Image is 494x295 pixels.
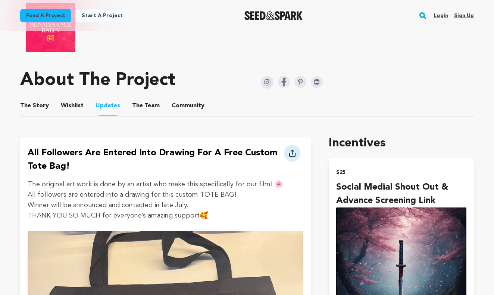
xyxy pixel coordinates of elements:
[329,134,474,152] h1: Incentives
[454,10,474,22] a: Sign up
[336,181,466,207] h4: Social Medial shout out & advance screening link
[294,76,306,88] img: Seed&Spark Pinterest Icon
[132,101,160,110] span: Team
[434,10,448,22] a: Login
[28,179,303,190] p: The original art work is done by an artist who make this specifically for our film! 🌸
[278,76,290,88] img: Seed&Spark Facebook Icon
[28,200,303,210] p: Winner will be announced and contacted in late July.
[20,72,175,89] h1: About The Project
[96,101,120,110] span: Updates
[20,9,71,22] a: Fund a project
[61,101,84,110] span: Wishlist
[244,11,303,20] img: Seed&Spark Logo Dark Mode
[28,146,281,173] h4: All followers are entered into drawing for a free custom tote bag!
[244,11,303,20] a: Seed&Spark Homepage
[28,190,303,200] p: All followers are entered into a drawing for this custom TOTE BAG!
[76,9,129,22] a: Start a project
[336,167,466,178] h2: $25
[20,101,49,110] span: Story
[311,76,323,88] img: Seed&Spark IMDB Icon
[28,210,303,221] p: THANK YOU SO MUCH for everyone’s amazing support🥰
[261,76,273,89] img: Seed&Spark Instagram Icon
[132,101,143,110] span: The
[172,101,204,110] span: Community
[20,101,31,110] span: The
